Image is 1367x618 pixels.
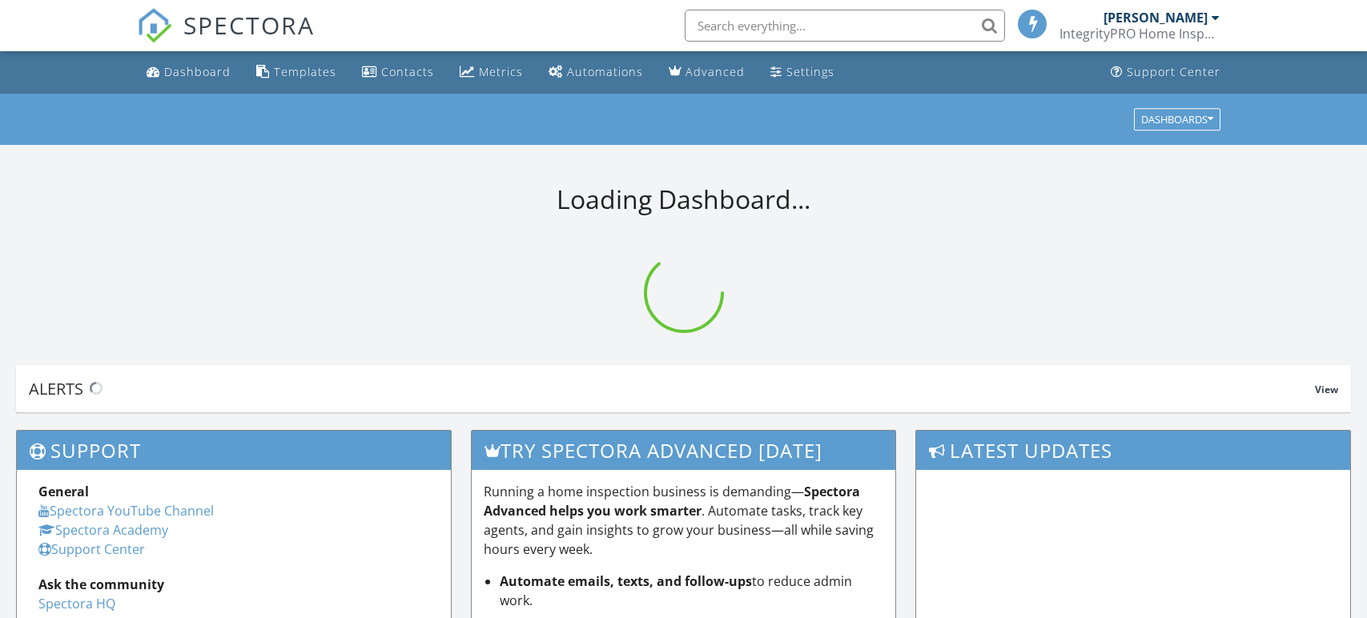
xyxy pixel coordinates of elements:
a: Automations (Basic) [542,58,649,87]
div: [PERSON_NAME] [1104,10,1208,26]
strong: General [38,483,89,500]
div: Dashboards [1141,114,1213,125]
strong: Spectora Advanced helps you work smarter [484,483,860,520]
a: Support Center [1104,58,1227,87]
div: Support Center [1127,64,1220,79]
a: Support Center [38,540,145,558]
p: Running a home inspection business is demanding— . Automate tasks, track key agents, and gain ins... [484,482,884,559]
a: Advanced [662,58,751,87]
li: to reduce admin work. [500,572,884,610]
div: Contacts [381,64,434,79]
a: Spectora Academy [38,521,168,539]
div: IntegrityPRO Home Inspections [1059,26,1220,42]
strong: Automate emails, texts, and follow-ups [500,572,752,590]
h3: Latest Updates [916,431,1350,470]
a: Spectora HQ [38,595,115,612]
img: The Best Home Inspection Software - Spectora [137,8,172,43]
div: Settings [786,64,834,79]
a: Metrics [453,58,529,87]
input: Search everything... [685,10,1005,42]
div: Automations [567,64,643,79]
h3: Try spectora advanced [DATE] [472,431,896,470]
h3: Support [17,431,451,470]
div: Ask the community [38,575,429,594]
a: Dashboard [140,58,237,87]
a: SPECTORA [137,22,315,55]
div: Alerts [29,378,1315,399]
div: Templates [274,64,336,79]
a: Contacts [356,58,440,87]
button: Dashboards [1134,108,1220,130]
span: View [1315,383,1338,396]
a: Templates [250,58,343,87]
a: Spectora YouTube Channel [38,502,214,520]
div: Dashboard [164,64,231,79]
span: SPECTORA [183,8,315,42]
div: Advanced [686,64,745,79]
div: Metrics [479,64,523,79]
a: Settings [764,58,841,87]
